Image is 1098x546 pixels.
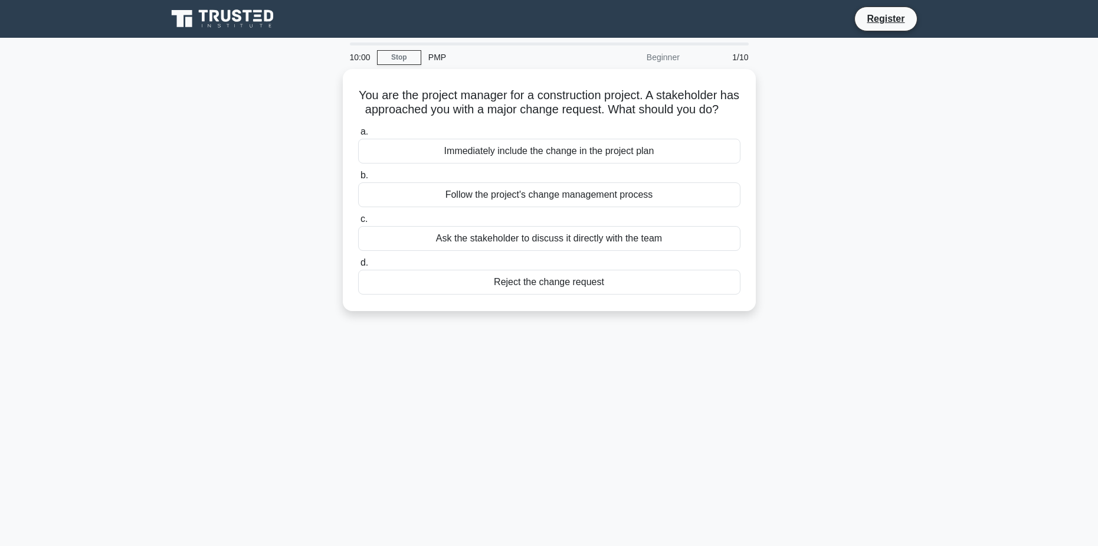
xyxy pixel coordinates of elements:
[584,45,687,69] div: Beginner
[687,45,756,69] div: 1/10
[377,50,421,65] a: Stop
[358,139,740,164] div: Immediately include the change in the project plan
[360,170,368,180] span: b.
[421,45,584,69] div: PMP
[360,126,368,136] span: a.
[358,182,740,207] div: Follow the project's change management process
[860,11,912,26] a: Register
[357,88,742,117] h5: You are the project manager for a construction project. A stakeholder has approached you with a m...
[360,257,368,267] span: d.
[358,226,740,251] div: Ask the stakeholder to discuss it directly with the team
[343,45,377,69] div: 10:00
[360,214,368,224] span: c.
[358,270,740,295] div: Reject the change request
